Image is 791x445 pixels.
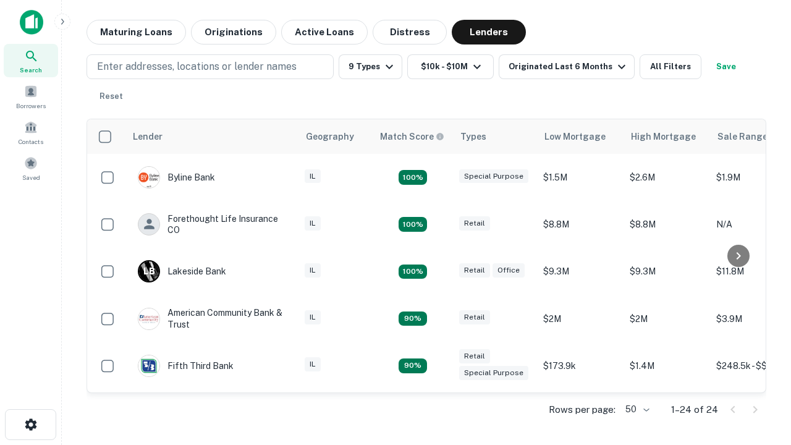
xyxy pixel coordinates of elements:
button: Reset [91,84,131,109]
button: $10k - $10M [407,54,494,79]
div: Sale Range [717,129,768,144]
td: $9.3M [624,248,710,295]
a: Borrowers [4,80,58,113]
a: Saved [4,151,58,185]
div: Special Purpose [459,169,528,184]
h6: Match Score [380,130,442,143]
div: IL [305,169,321,184]
button: Save your search to get updates of matches that match your search criteria. [706,54,746,79]
img: capitalize-icon.png [20,10,43,35]
div: Retail [459,310,490,324]
button: 9 Types [339,54,402,79]
div: American Community Bank & Trust [138,307,286,329]
th: Lender [125,119,298,154]
div: Matching Properties: 4, hasApolloMatch: undefined [399,217,427,232]
td: $173.9k [537,342,624,389]
div: Capitalize uses an advanced AI algorithm to match your search with the best lender. The match sco... [380,130,444,143]
td: $1.4M [624,342,710,389]
button: Distress [373,20,447,44]
p: L B [143,265,154,278]
span: Search [20,65,42,75]
td: $268k [624,389,710,436]
div: Forethought Life Insurance CO [138,213,286,235]
div: Fifth Third Bank [138,355,234,377]
button: Maturing Loans [87,20,186,44]
img: picture [138,167,159,188]
a: Search [4,44,58,77]
img: picture [138,308,159,329]
div: Originated Last 6 Months [509,59,629,74]
div: Matching Properties: 3, hasApolloMatch: undefined [399,170,427,185]
div: Low Mortgage [544,129,606,144]
div: IL [305,263,321,278]
td: $268k [537,389,624,436]
div: Retail [459,216,490,231]
td: $2M [624,295,710,342]
th: Low Mortgage [537,119,624,154]
div: Special Purpose [459,366,528,380]
button: Enter addresses, locations or lender names [87,54,334,79]
th: Geography [298,119,373,154]
iframe: Chat Widget [729,307,791,366]
div: Matching Properties: 2, hasApolloMatch: undefined [399,311,427,326]
div: IL [305,216,321,231]
div: Byline Bank [138,166,215,189]
button: All Filters [640,54,701,79]
div: Retail [459,263,490,278]
div: Matching Properties: 2, hasApolloMatch: undefined [399,358,427,373]
img: picture [138,355,159,376]
span: Borrowers [16,101,46,111]
th: Capitalize uses an advanced AI algorithm to match your search with the best lender. The match sco... [373,119,453,154]
td: $8.8M [624,201,710,248]
div: Retail [459,349,490,363]
div: High Mortgage [631,129,696,144]
button: Lenders [452,20,526,44]
td: $2.6M [624,154,710,201]
td: $9.3M [537,248,624,295]
a: Contacts [4,116,58,149]
td: $8.8M [537,201,624,248]
div: Lakeside Bank [138,260,226,282]
p: Rows per page: [549,402,615,417]
td: $2M [537,295,624,342]
p: 1–24 of 24 [671,402,718,417]
span: Saved [22,172,40,182]
div: Matching Properties: 3, hasApolloMatch: undefined [399,265,427,279]
span: Contacts [19,137,43,146]
div: Office [493,263,525,278]
button: Originations [191,20,276,44]
div: 50 [620,400,651,418]
th: High Mortgage [624,119,710,154]
div: Geography [306,129,354,144]
th: Types [453,119,537,154]
button: Originated Last 6 Months [499,54,635,79]
div: Types [460,129,486,144]
div: IL [305,357,321,371]
div: Lender [133,129,163,144]
div: IL [305,310,321,324]
p: Enter addresses, locations or lender names [97,59,297,74]
button: Active Loans [281,20,368,44]
td: $1.5M [537,154,624,201]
